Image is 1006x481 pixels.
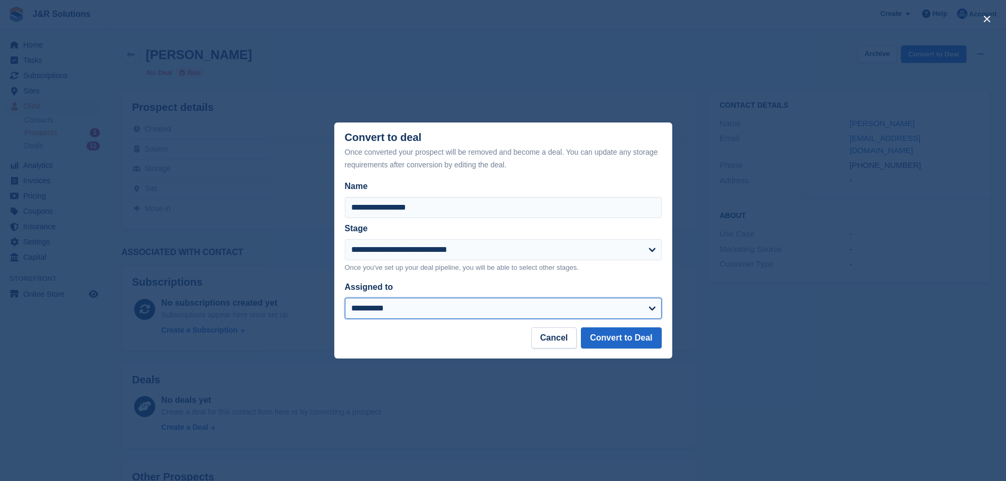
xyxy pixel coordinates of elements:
label: Name [345,180,662,193]
button: close [979,11,995,27]
button: Cancel [531,327,577,348]
button: Convert to Deal [581,327,661,348]
label: Stage [345,224,368,233]
div: Convert to deal [345,131,662,171]
p: Once you've set up your deal pipeline, you will be able to select other stages. [345,262,662,273]
label: Assigned to [345,282,393,291]
div: Once converted your prospect will be removed and become a deal. You can update any storage requir... [345,146,662,171]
